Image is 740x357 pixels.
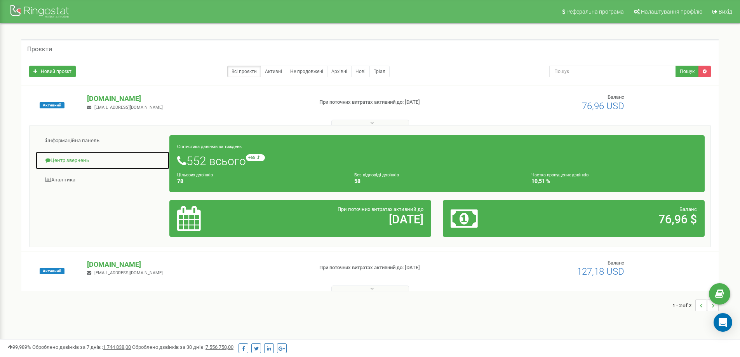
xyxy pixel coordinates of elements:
[676,66,699,77] button: Пошук
[608,94,624,100] span: Баланс
[132,344,233,350] span: Оброблено дзвінків за 30 днів :
[94,105,163,110] span: [EMAIL_ADDRESS][DOMAIN_NAME]
[577,266,624,277] span: 127,18 USD
[87,259,306,270] p: [DOMAIN_NAME]
[566,9,624,15] span: Реферальна програма
[40,102,64,108] span: Активний
[246,154,265,161] small: +65
[354,172,399,178] small: Без відповіді дзвінків
[8,344,31,350] span: 99,989%
[582,101,624,111] span: 76,96 USD
[40,268,64,274] span: Активний
[679,206,697,212] span: Баланс
[35,131,170,150] a: Інформаційна панель
[27,46,52,53] h5: Проєкти
[369,66,390,77] a: Тріал
[177,154,697,167] h1: 552 всього
[719,9,732,15] span: Вихід
[319,99,481,106] p: При поточних витратах активний до: [DATE]
[672,300,695,311] span: 1 - 2 of 2
[94,270,163,275] span: [EMAIL_ADDRESS][DOMAIN_NAME]
[227,66,261,77] a: Всі проєкти
[205,344,233,350] u: 7 556 750,00
[103,344,131,350] u: 1 744 838,00
[32,344,131,350] span: Оброблено дзвінків за 7 днів :
[672,292,719,319] nav: ...
[263,213,423,226] h2: [DATE]
[87,94,306,104] p: [DOMAIN_NAME]
[35,171,170,190] a: Аналiтика
[549,66,676,77] input: Пошук
[177,172,213,178] small: Цільових дзвінків
[177,144,242,149] small: Статистика дзвінків за тиждень
[641,9,702,15] span: Налаштування профілю
[354,178,520,184] h4: 58
[319,264,481,272] p: При поточних витратах активний до: [DATE]
[177,178,343,184] h4: 78
[29,66,76,77] a: Новий проєкт
[536,213,697,226] h2: 76,96 $
[338,206,423,212] span: При поточних витратах активний до
[351,66,370,77] a: Нові
[531,178,697,184] h4: 10,51 %
[531,172,589,178] small: Частка пропущених дзвінків
[714,313,732,332] div: Open Intercom Messenger
[286,66,327,77] a: Не продовжені
[261,66,286,77] a: Активні
[608,260,624,266] span: Баланс
[327,66,352,77] a: Архівні
[35,151,170,170] a: Центр звернень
